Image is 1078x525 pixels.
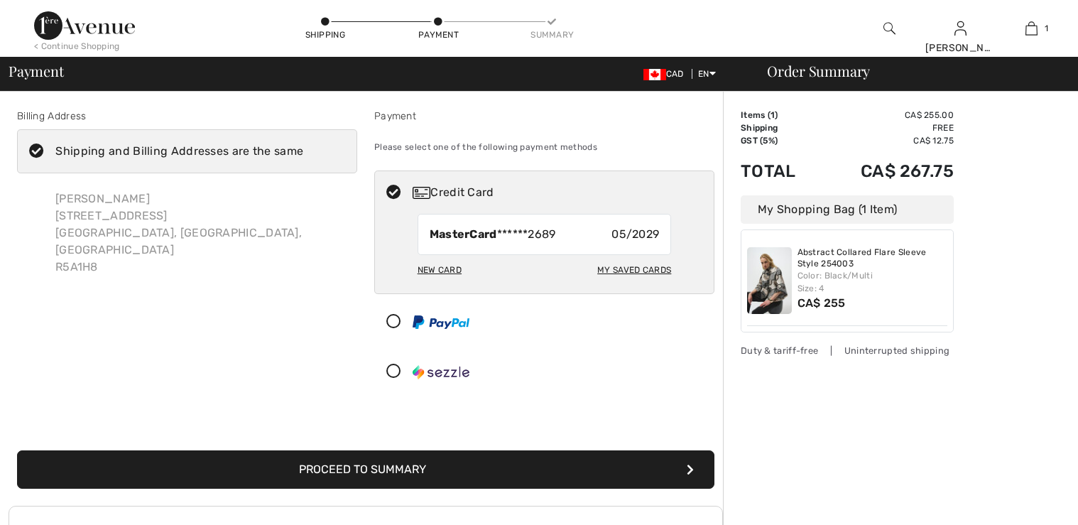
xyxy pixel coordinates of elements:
a: Abstract Collared Flare Sleeve Style 254003 [797,247,948,269]
div: Shipping and Billing Addresses are the same [55,143,303,160]
td: Total [741,147,820,195]
a: 1 [996,20,1066,37]
div: Color: Black/Multi Size: 4 [797,269,948,295]
div: Shipping [304,28,347,41]
span: CAD [643,69,690,79]
img: Abstract Collared Flare Sleeve Style 254003 [747,247,792,314]
td: CA$ 255.00 [820,109,954,121]
td: GST (5%) [741,134,820,147]
a: Sign In [954,21,967,35]
td: Free [820,121,954,134]
img: 1ère Avenue [34,11,135,40]
div: Order Summary [750,64,1069,78]
span: CA$ 255 [797,296,846,310]
img: My Info [954,20,967,37]
div: My Shopping Bag (1 Item) [741,195,954,224]
div: Duty & tariff-free | Uninterrupted shipping [741,344,954,357]
img: My Bag [1025,20,1038,37]
td: Items ( ) [741,109,820,121]
div: Payment [374,109,714,124]
span: 1 [771,110,775,120]
span: EN [698,69,716,79]
div: My Saved Cards [597,258,671,282]
span: 05/2029 [611,226,659,243]
img: search the website [883,20,895,37]
div: [PERSON_NAME] [STREET_ADDRESS] [GEOGRAPHIC_DATA], [GEOGRAPHIC_DATA], [GEOGRAPHIC_DATA] R5A1H8 [44,179,357,287]
div: < Continue Shopping [34,40,120,53]
strong: MasterCard [430,227,497,241]
td: CA$ 267.75 [820,147,954,195]
div: [PERSON_NAME] [925,40,995,55]
div: Please select one of the following payment methods [374,129,714,165]
span: 1 [1045,22,1048,35]
td: Shipping [741,121,820,134]
img: PayPal [413,315,469,329]
img: Credit Card [413,187,430,199]
div: Summary [530,28,573,41]
div: Credit Card [413,184,704,201]
img: Sezzle [413,365,469,379]
div: Billing Address [17,109,357,124]
div: New Card [418,258,462,282]
img: Canadian Dollar [643,69,666,80]
td: CA$ 12.75 [820,134,954,147]
button: Proceed to Summary [17,450,714,489]
span: Payment [9,64,63,78]
div: Payment [418,28,460,41]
